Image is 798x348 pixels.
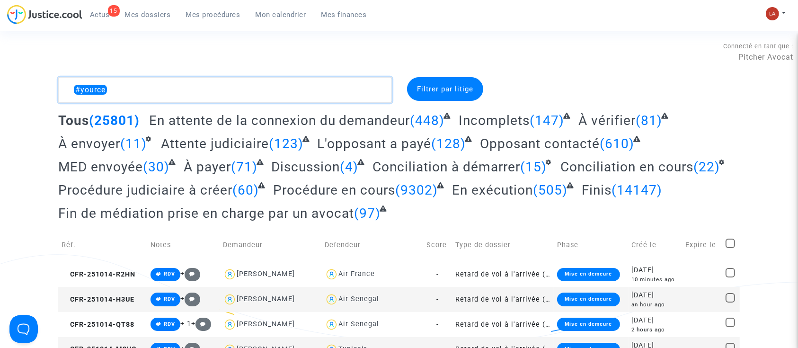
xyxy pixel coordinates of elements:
[180,294,201,303] span: +
[578,113,636,128] span: À vérifier
[90,10,110,19] span: Actus
[632,290,679,301] div: [DATE]
[164,321,175,327] span: RDV
[164,271,175,277] span: RDV
[533,182,567,198] span: (505)
[632,326,679,334] div: 2 hours ago
[248,8,314,22] a: Mon calendrier
[58,228,147,262] td: Réf.
[164,296,175,302] span: RDV
[223,318,237,331] img: icon-user.svg
[223,293,237,306] img: icon-user.svg
[58,113,89,128] span: Tous
[632,276,679,284] div: 10 minutes ago
[431,136,466,152] span: (128)
[520,159,547,175] span: (15)
[452,182,533,198] span: En exécution
[237,295,295,303] div: [PERSON_NAME]
[436,321,439,329] span: -
[143,159,169,175] span: (30)
[317,136,431,152] span: L'opposant a payé
[766,7,779,20] img: 3f9b7d9779f7b0ffc2b90d026f0682a9
[89,113,140,128] span: (25801)
[314,8,374,22] a: Mes finances
[417,85,473,93] span: Filtrer par litige
[186,10,240,19] span: Mes procédures
[600,136,634,152] span: (610)
[459,113,530,128] span: Incomplets
[354,205,381,221] span: (97)
[125,10,171,19] span: Mes dossiers
[273,182,396,198] span: Procédure en cours
[436,295,439,303] span: -
[58,136,120,152] span: À envoyer
[223,268,237,281] img: icon-user.svg
[723,43,793,50] span: Connecté en tant que :
[147,228,220,262] td: Notes
[321,10,367,19] span: Mes finances
[120,136,147,152] span: (11)
[231,159,257,175] span: (71)
[9,315,38,343] iframe: Help Scout Beacon - Open
[58,182,232,198] span: Procédure judiciaire à créer
[338,270,375,278] div: Air France
[682,228,722,262] td: Expire le
[220,228,321,262] td: Demandeur
[338,320,379,328] div: Air Senegal
[372,159,520,175] span: Conciliation à démarrer
[480,136,600,152] span: Opposant contacté
[612,182,662,198] span: (14147)
[452,262,554,287] td: Retard de vol à l'arrivée (Règlement CE n°261/2004)
[191,320,212,328] span: +
[256,10,306,19] span: Mon calendrier
[325,268,338,281] img: icon-user.svg
[452,228,554,262] td: Type de dossier
[452,287,554,312] td: Retard de vol à l'arrivée (Règlement CE n°261/2004)
[58,159,143,175] span: MED envoyée
[269,136,303,152] span: (123)
[410,113,445,128] span: (448)
[560,159,693,175] span: Conciliation en cours
[161,136,269,152] span: Attente judiciaire
[82,8,117,22] a: 15Actus
[554,228,628,262] td: Phase
[530,113,564,128] span: (147)
[237,270,295,278] div: [PERSON_NAME]
[271,159,340,175] span: Discussion
[117,8,178,22] a: Mes dossiers
[180,269,201,277] span: +
[340,159,358,175] span: (4)
[108,5,120,17] div: 15
[629,228,683,262] td: Créé le
[396,182,438,198] span: (9302)
[632,315,679,326] div: [DATE]
[436,270,439,278] span: -
[582,182,612,198] span: Finis
[557,293,620,306] div: Mise en demeure
[180,320,191,328] span: + 1
[632,265,679,276] div: [DATE]
[62,321,134,329] span: CFR-251014-QT88
[557,268,620,281] div: Mise en demeure
[325,293,338,306] img: icon-user.svg
[7,5,82,24] img: jc-logo.svg
[632,301,679,309] div: an hour ago
[62,295,134,303] span: CFR-251014-H3UE
[321,228,423,262] td: Defendeur
[557,318,620,331] div: Mise en demeure
[452,312,554,337] td: Retard de vol à l'arrivée (hors UE - Convention de [GEOGRAPHIC_DATA])
[178,8,248,22] a: Mes procédures
[184,159,231,175] span: À payer
[338,295,379,303] div: Air Senegal
[149,113,410,128] span: En attente de la connexion du demandeur
[62,270,135,278] span: CFR-251014-R2HN
[636,113,662,128] span: (81)
[237,320,295,328] div: [PERSON_NAME]
[423,228,452,262] td: Score
[232,182,259,198] span: (60)
[58,205,354,221] span: Fin de médiation prise en charge par un avocat
[693,159,720,175] span: (22)
[325,318,338,331] img: icon-user.svg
